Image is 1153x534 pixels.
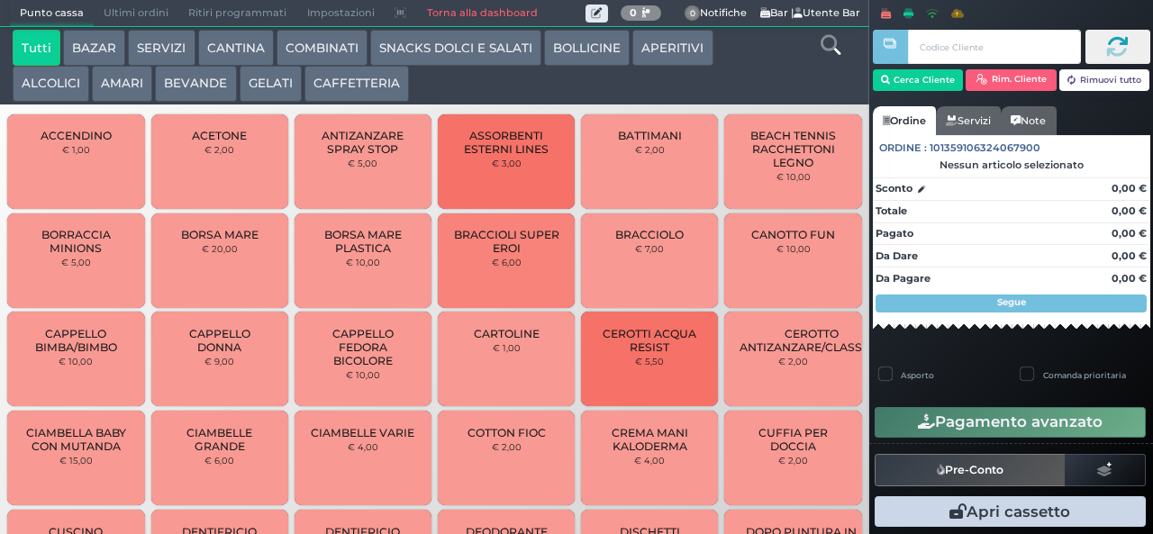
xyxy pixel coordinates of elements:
strong: Totale [876,204,907,217]
span: COTTON FIOC [468,426,546,439]
button: BAZAR [63,30,125,66]
strong: Da Pagare [876,272,931,285]
strong: 0,00 € [1112,272,1147,285]
small: € 1,00 [493,342,521,353]
span: CAPPELLO DONNA [166,327,273,354]
button: Rim. Cliente [966,69,1057,91]
span: ANTIZANZARE SPRAY STOP [310,129,417,156]
small: € 7,00 [635,243,664,254]
span: ASSORBENTI ESTERNI LINES [453,129,560,156]
a: Torna alla dashboard [416,1,547,26]
span: Ultimi ordini [94,1,178,26]
button: Tutti [13,30,60,66]
small: € 10,00 [346,369,380,380]
small: € 2,00 [635,144,665,155]
small: € 10,00 [776,243,811,254]
button: Pagamento avanzato [875,407,1146,438]
span: CEROTTI ACQUA RESIST [596,327,704,354]
a: Note [1001,106,1056,135]
small: € 5,00 [61,257,91,267]
small: € 2,00 [778,356,808,367]
small: € 20,00 [202,243,238,254]
span: CIAMBELLE GRANDE [166,426,273,453]
span: BATTIMANI [618,129,682,142]
button: Rimuovi tutto [1059,69,1150,91]
strong: 0,00 € [1112,204,1147,217]
button: APERITIVI [632,30,713,66]
strong: 0,00 € [1112,182,1147,195]
strong: 0,00 € [1112,249,1147,262]
span: Punto cassa [10,1,94,26]
small: € 15,00 [59,455,93,466]
small: € 6,00 [492,257,522,267]
button: Apri cassetto [875,496,1146,527]
strong: 0,00 € [1112,227,1147,240]
button: BOLLICINE [544,30,630,66]
small: € 3,00 [492,158,522,168]
small: € 4,00 [348,441,378,452]
strong: Da Dare [876,249,918,262]
b: 0 [630,6,637,19]
small: € 10,00 [776,171,811,182]
span: Ordine : [879,140,927,156]
span: CAPPELLO FEDORA BICOLORE [310,327,417,367]
small: € 2,00 [492,441,522,452]
strong: Pagato [876,227,913,240]
small: € 9,00 [204,356,234,367]
small: € 6,00 [204,455,234,466]
button: AMARI [92,66,152,102]
a: Servizi [936,106,1001,135]
input: Codice Cliente [908,30,1080,64]
button: GELATI [240,66,302,102]
strong: Sconto [876,181,912,196]
small: € 4,00 [634,455,665,466]
button: CAFFETTERIA [304,66,409,102]
span: BRACCIOLI SUPER EROI [453,228,560,255]
strong: Segue [997,296,1026,308]
span: CIAMBELLA BABY CON MUTANDA [23,426,130,453]
button: CANTINA [198,30,274,66]
span: BORSA MARE [181,228,259,241]
button: Cerca Cliente [873,69,964,91]
button: SNACKS DOLCI E SALATI [370,30,541,66]
span: CREMA MANI KALODERMA [596,426,704,453]
span: BORSA MARE PLASTICA [310,228,417,255]
span: 101359106324067900 [930,140,1040,156]
span: CEROTTO ANTIZANZARE/CLASSICO [740,327,883,354]
span: CAPPELLO BIMBA/BIMBO [23,327,130,354]
span: ACETONE [192,129,247,142]
button: Pre-Conto [875,454,1066,486]
small: € 5,50 [635,356,664,367]
small: € 5,00 [348,158,377,168]
span: CIAMBELLE VARIE [311,426,414,439]
span: Ritiri programmati [178,1,296,26]
span: CARTOLINE [474,327,540,340]
small: € 2,00 [778,455,808,466]
button: ALCOLICI [13,66,89,102]
small: € 10,00 [346,257,380,267]
span: BRACCIOLO [615,228,684,241]
span: BORRACCIA MINIONS [23,228,130,255]
span: ACCENDINO [41,129,112,142]
span: Impostazioni [297,1,385,26]
label: Asporto [901,369,934,381]
label: Comanda prioritaria [1043,369,1126,381]
span: CUFFIA PER DOCCIA [740,426,847,453]
button: BEVANDE [155,66,236,102]
span: 0 [685,5,701,22]
small: € 1,00 [62,144,90,155]
small: € 2,00 [204,144,234,155]
span: BEACH TENNIS RACCHETTONI LEGNO [740,129,847,169]
a: Ordine [873,106,936,135]
button: SERVIZI [128,30,195,66]
span: CANOTTO FUN [751,228,835,241]
div: Nessun articolo selezionato [873,158,1150,171]
button: COMBINATI [277,30,368,66]
small: € 10,00 [59,356,93,367]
